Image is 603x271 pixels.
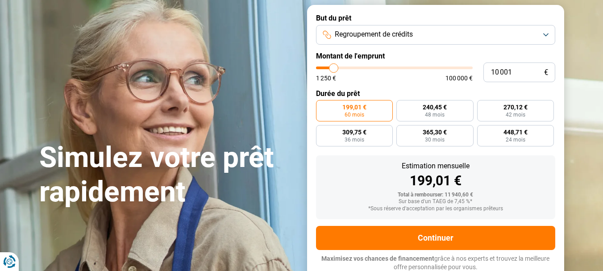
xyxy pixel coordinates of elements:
label: Montant de l'emprunt [316,52,555,60]
span: 24 mois [506,137,525,142]
span: 1 250 € [316,75,336,81]
div: Sur base d'un TAEG de 7,45 %* [323,199,548,205]
span: 240,45 € [423,104,447,110]
label: But du prêt [316,14,555,22]
span: Maximisez vos chances de financement [321,255,434,262]
span: 309,75 € [342,129,366,135]
span: 42 mois [506,112,525,117]
button: Regroupement de crédits [316,25,555,45]
span: 100 000 € [445,75,473,81]
span: 48 mois [425,112,445,117]
h1: Simulez votre prêt rapidement [39,141,296,209]
span: 270,12 € [503,104,528,110]
span: 60 mois [345,112,364,117]
span: 30 mois [425,137,445,142]
span: Regroupement de crédits [335,29,413,39]
div: *Sous réserve d'acceptation par les organismes prêteurs [323,206,548,212]
div: 199,01 € [323,174,548,188]
span: 365,30 € [423,129,447,135]
button: Continuer [316,226,555,250]
span: 448,71 € [503,129,528,135]
div: Estimation mensuelle [323,163,548,170]
span: 36 mois [345,137,364,142]
div: Total à rembourser: 11 940,60 € [323,192,548,198]
span: 199,01 € [342,104,366,110]
label: Durée du prêt [316,89,555,98]
span: € [544,69,548,76]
